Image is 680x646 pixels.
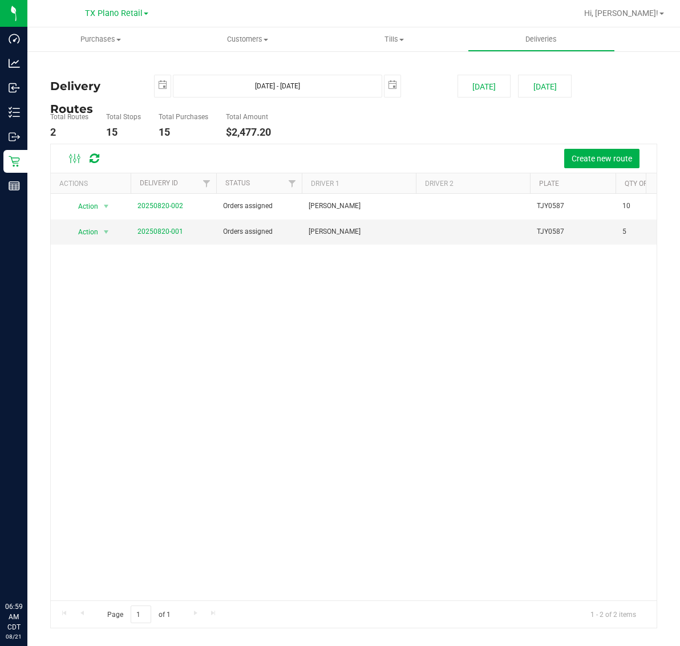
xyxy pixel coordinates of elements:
p: 08/21 [5,632,22,641]
a: Tills [321,27,468,51]
span: select [155,75,171,95]
a: Customers [174,27,321,51]
button: Create new route [564,149,639,168]
th: Driver 2 [416,173,530,193]
span: TJY0587 [537,226,564,237]
span: select [99,224,114,240]
th: Driver 1 [302,173,416,193]
h4: 15 [106,127,141,138]
h4: Delivery Routes [50,75,137,97]
h4: $2,477.20 [226,127,271,138]
span: 10 [622,201,630,212]
a: 20250820-002 [137,202,183,210]
h4: 2 [50,127,88,138]
span: [PERSON_NAME] [309,226,361,237]
span: Orders assigned [223,201,273,212]
span: Purchases [27,34,174,44]
iframe: Resource center unread badge [34,553,47,567]
inline-svg: Inbound [9,82,20,94]
span: Action [68,198,99,214]
span: Deliveries [510,34,572,44]
a: Delivery ID [140,179,178,187]
span: 1 - 2 of 2 items [581,606,645,623]
h5: Total Purchases [159,113,208,121]
button: [DATE] [518,75,571,97]
span: [PERSON_NAME] [309,201,361,212]
div: Actions [59,180,126,188]
inline-svg: Inventory [9,107,20,118]
h4: 15 [159,127,208,138]
span: Create new route [572,154,632,163]
span: TX Plano Retail [85,9,143,18]
a: Plate [539,180,559,188]
span: Hi, [PERSON_NAME]! [584,9,658,18]
inline-svg: Analytics [9,58,20,69]
a: Purchases [27,27,174,51]
p: 06:59 AM CDT [5,602,22,632]
span: Tills [322,34,467,44]
span: 5 [622,226,626,237]
span: select [99,198,114,214]
inline-svg: Reports [9,180,20,192]
span: TJY0587 [537,201,564,212]
span: select [384,75,400,95]
a: Status [225,179,250,187]
h5: Total Routes [50,113,88,121]
span: Customers [175,34,320,44]
a: 20250820-001 [137,227,183,235]
input: 1 [131,606,151,623]
a: Filter [283,173,302,193]
a: Deliveries [468,27,614,51]
a: Filter [197,173,216,193]
span: Page of 1 [98,606,180,623]
span: Action [68,224,99,240]
inline-svg: Outbound [9,131,20,143]
h5: Total Amount [226,113,271,121]
h5: Total Stops [106,113,141,121]
inline-svg: Dashboard [9,33,20,44]
button: [DATE] [458,75,511,97]
iframe: Resource center [11,555,46,589]
inline-svg: Retail [9,156,20,167]
span: Orders assigned [223,226,273,237]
